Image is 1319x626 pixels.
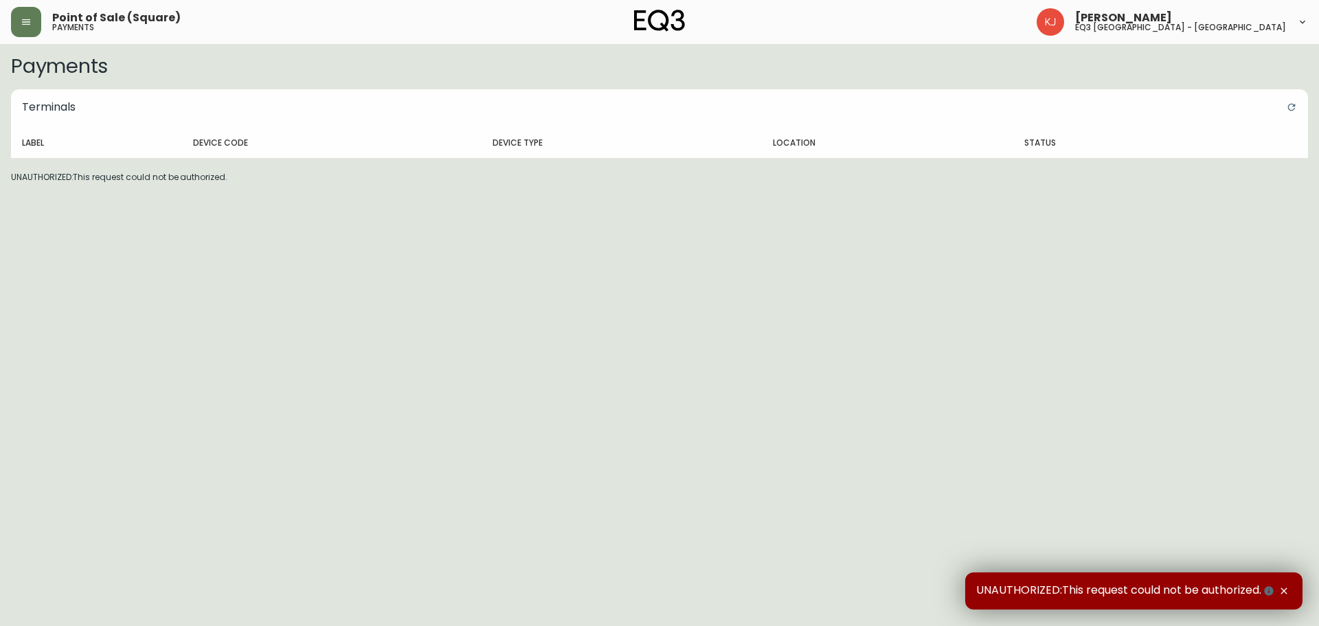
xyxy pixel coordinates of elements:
[1013,128,1222,158] th: Status
[1037,8,1064,36] img: 24a625d34e264d2520941288c4a55f8e
[1075,12,1172,23] span: [PERSON_NAME]
[52,12,181,23] span: Point of Sale (Square)
[3,81,1316,192] div: UNAUTHORIZED:This request could not be authorized.
[52,23,94,32] h5: payments
[11,128,182,158] th: Label
[11,55,1308,77] h2: Payments
[482,128,762,158] th: Device Type
[976,583,1276,599] span: UNAUTHORIZED:This request could not be authorized.
[11,128,1308,159] table: devices table
[11,89,87,125] h5: Terminals
[634,10,685,32] img: logo
[182,128,482,158] th: Device Code
[762,128,1013,158] th: Location
[1075,23,1286,32] h5: eq3 [GEOGRAPHIC_DATA] - [GEOGRAPHIC_DATA]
